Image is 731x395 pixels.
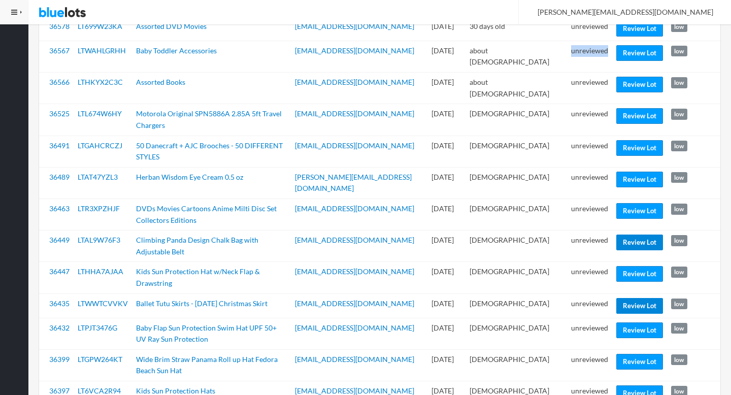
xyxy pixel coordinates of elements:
[567,73,612,104] td: unreviewed
[49,173,70,181] a: 36489
[78,22,122,30] a: LT699W23KA
[295,267,414,276] a: [EMAIL_ADDRESS][DOMAIN_NAME]
[295,109,414,118] a: [EMAIL_ADDRESS][DOMAIN_NAME]
[136,46,217,55] a: Baby Toddler Accessories
[567,41,612,72] td: unreviewed
[136,22,207,30] a: Assorted DVD Movies
[136,355,278,375] a: Wide Brim Straw Panama Roll up Hat Fedora Beach Sun Hat
[295,299,414,308] a: [EMAIL_ADDRESS][DOMAIN_NAME]
[78,204,120,213] a: LTR3XPZHJF
[49,386,70,395] a: 36397
[466,231,567,262] td: [DEMOGRAPHIC_DATA]
[136,299,268,308] a: Ballet Tutu Skirts - [DATE] Christmas Skirt
[466,349,567,381] td: [DEMOGRAPHIC_DATA]
[671,21,687,32] span: low
[49,267,70,276] a: 36447
[616,298,663,314] a: Review Lot
[466,136,567,167] td: [DEMOGRAPHIC_DATA]
[49,46,70,55] a: 36567
[671,141,687,152] span: low
[567,136,612,167] td: unreviewed
[78,267,123,276] a: LTHHA7AJAA
[78,236,120,244] a: LTAL9W76F3
[466,167,567,199] td: [DEMOGRAPHIC_DATA]
[295,78,414,86] a: [EMAIL_ADDRESS][DOMAIN_NAME]
[616,266,663,282] a: Review Lot
[49,78,70,86] a: 36566
[466,318,567,349] td: [DEMOGRAPHIC_DATA]
[78,78,123,86] a: LTHKYX2C3C
[616,45,663,61] a: Review Lot
[616,235,663,250] a: Review Lot
[427,231,466,262] td: [DATE]
[466,73,567,104] td: about [DEMOGRAPHIC_DATA]
[49,355,70,364] a: 36399
[427,167,466,199] td: [DATE]
[567,231,612,262] td: unreviewed
[616,203,663,219] a: Review Lot
[671,204,687,215] span: low
[567,318,612,349] td: unreviewed
[136,109,282,129] a: Motorola Original SPN5886A 2.85A 5ft Travel Chargers
[427,73,466,104] td: [DATE]
[567,349,612,381] td: unreviewed
[427,104,466,136] td: [DATE]
[49,236,70,244] a: 36449
[671,77,687,88] span: low
[295,46,414,55] a: [EMAIL_ADDRESS][DOMAIN_NAME]
[49,299,70,308] a: 36435
[567,104,612,136] td: unreviewed
[78,323,117,332] a: LTPJT3476G
[427,262,466,293] td: [DATE]
[671,235,687,246] span: low
[136,236,258,256] a: Climbing Panda Design Chalk Bag with Adjustable Belt
[427,16,466,41] td: [DATE]
[427,136,466,167] td: [DATE]
[466,262,567,293] td: [DEMOGRAPHIC_DATA]
[295,323,414,332] a: [EMAIL_ADDRESS][DOMAIN_NAME]
[427,349,466,381] td: [DATE]
[295,22,414,30] a: [EMAIL_ADDRESS][DOMAIN_NAME]
[136,204,277,224] a: DVDs Movies Cartoons Anime Milti Disc Set Collectors Editions
[466,16,567,41] td: 30 days old
[49,323,70,332] a: 36432
[78,109,122,118] a: LTL674W6HY
[78,386,121,395] a: LT6VCA2R94
[295,355,414,364] a: [EMAIL_ADDRESS][DOMAIN_NAME]
[616,172,663,187] a: Review Lot
[136,173,243,181] a: Herban Wisdom Eye Cream 0.5 oz
[78,299,128,308] a: LTWWTCVVKV
[295,173,412,193] a: [PERSON_NAME][EMAIL_ADDRESS][DOMAIN_NAME]
[136,267,260,287] a: Kids Sun Protection Hat w/Neck Flap & Drawstring
[427,293,466,318] td: [DATE]
[616,108,663,124] a: Review Lot
[671,109,687,120] span: low
[427,199,466,230] td: [DATE]
[671,172,687,183] span: low
[136,78,185,86] a: Assorted Books
[466,41,567,72] td: about [DEMOGRAPHIC_DATA]
[671,354,687,366] span: low
[616,354,663,370] a: Review Lot
[671,267,687,278] span: low
[78,46,126,55] a: LTWAHLGRHH
[78,355,122,364] a: LTGPW264KT
[78,141,122,150] a: LTGAHCRCZJ
[295,204,414,213] a: [EMAIL_ADDRESS][DOMAIN_NAME]
[136,386,215,395] a: Kids Sun Protection Hats
[466,293,567,318] td: [DEMOGRAPHIC_DATA]
[295,236,414,244] a: [EMAIL_ADDRESS][DOMAIN_NAME]
[466,104,567,136] td: [DEMOGRAPHIC_DATA]
[616,77,663,92] a: Review Lot
[671,323,687,334] span: low
[616,21,663,37] a: Review Lot
[616,140,663,156] a: Review Lot
[567,16,612,41] td: unreviewed
[295,141,414,150] a: [EMAIL_ADDRESS][DOMAIN_NAME]
[567,293,612,318] td: unreviewed
[78,173,118,181] a: LTAT47YZL3
[295,386,414,395] a: [EMAIL_ADDRESS][DOMAIN_NAME]
[671,299,687,310] span: low
[567,262,612,293] td: unreviewed
[567,167,612,199] td: unreviewed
